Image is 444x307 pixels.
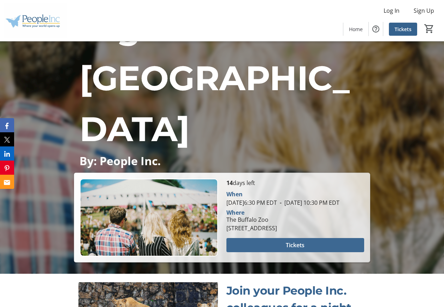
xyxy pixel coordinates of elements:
div: Where [226,210,244,215]
span: [DATE] 6:30 PM EDT [226,199,277,207]
span: Sign Up [414,6,434,15]
img: People Inc.'s Logo [4,3,67,38]
span: Tickets [286,241,304,249]
div: [STREET_ADDRESS] [226,224,277,232]
span: [DATE] 10:30 PM EDT [277,199,339,207]
p: days left [226,179,364,187]
button: Sign Up [408,5,440,16]
span: Tickets [395,25,412,33]
img: Campaign CTA Media Photo [80,179,218,256]
div: The Buffalo Zoo [226,215,277,224]
a: Home [343,23,368,36]
button: Help [369,22,383,36]
span: - [277,199,284,207]
button: Tickets [226,238,364,252]
span: Home [349,25,363,33]
span: Log In [384,6,399,15]
button: Log In [378,5,405,16]
button: Cart [423,22,436,35]
span: 14 [226,179,233,187]
p: By: People Inc. [79,155,364,167]
div: When [226,190,243,198]
a: Tickets [389,23,417,36]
